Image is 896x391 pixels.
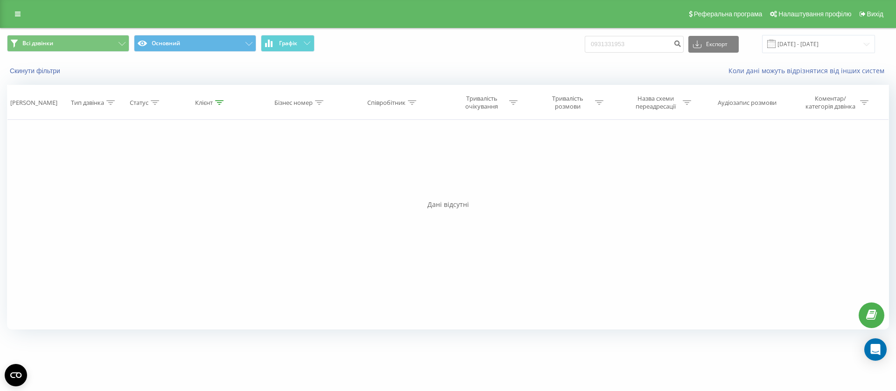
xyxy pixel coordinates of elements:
div: Назва схеми переадресації [630,95,680,110]
div: Статус [130,99,148,107]
span: Реферальна програма [694,10,763,18]
div: Бізнес номер [274,99,313,107]
button: Експорт [688,36,739,53]
div: Коментар/категорія дзвінка [803,95,858,110]
input: Пошук за номером [585,36,684,53]
button: Графік [261,35,315,52]
div: Тривалість очікування [457,95,507,110]
div: [PERSON_NAME] [10,99,57,107]
span: Всі дзвінки [22,40,53,47]
span: Вихід [867,10,883,18]
div: Дані відсутні [7,200,889,209]
div: Тривалість розмови [543,95,593,110]
div: Співробітник [367,99,406,107]
button: Скинути фільтри [7,67,65,75]
div: Клієнт [195,99,213,107]
button: Основний [134,35,256,52]
button: Всі дзвінки [7,35,129,52]
div: Open Intercom Messenger [864,338,887,361]
a: Коли дані можуть відрізнятися вiд інших систем [728,66,889,75]
button: Open CMP widget [5,364,27,386]
span: Графік [279,40,297,47]
div: Тип дзвінка [71,99,104,107]
div: Аудіозапис розмови [718,99,777,107]
span: Налаштування профілю [778,10,851,18]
